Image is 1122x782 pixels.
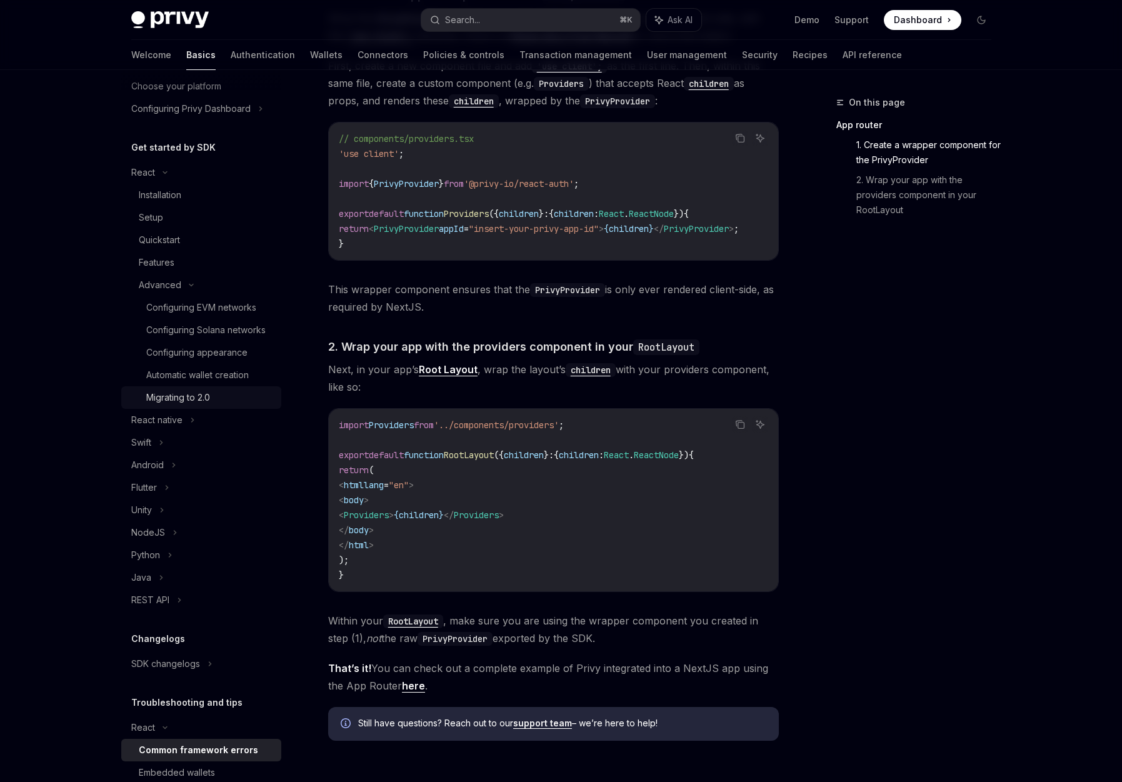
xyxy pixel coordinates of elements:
span: "en" [389,479,409,491]
span: ; [399,148,404,159]
span: { [549,208,554,219]
span: ; [559,419,564,431]
a: children [684,77,734,89]
span: . [629,449,634,461]
span: < [339,509,344,521]
span: ({ [489,208,499,219]
span: Providers [344,509,389,521]
span: ReactNode [629,208,674,219]
span: from [414,419,434,431]
a: Demo [794,14,819,26]
strong: That’s it! [328,662,371,674]
div: Features [139,255,174,270]
span: } [339,238,344,249]
a: Wallets [310,40,343,70]
span: children [609,223,649,234]
span: children [554,208,594,219]
span: // components/providers.tsx [339,133,474,144]
a: Root Layout [419,363,478,376]
span: export [339,208,369,219]
a: Migrating to 2.0 [121,386,281,409]
span: ({ [494,449,504,461]
span: return [339,464,369,476]
span: } [439,178,444,189]
div: Automatic wallet creation [146,368,249,383]
a: Security [742,40,778,70]
div: Flutter [131,480,157,495]
span: from [444,178,464,189]
a: children [449,94,499,107]
span: </ [339,524,349,536]
div: Swift [131,435,151,450]
span: children [559,449,599,461]
div: Configuring EVM networks [146,300,256,315]
button: Copy the contents from the code block [732,130,748,146]
span: > [364,494,369,506]
span: ); [339,554,349,566]
div: Embedded wallets [139,765,215,780]
span: </ [654,223,664,234]
span: '../components/providers' [434,419,559,431]
span: import [339,419,369,431]
a: 2. Wrap your app with the providers component in your RootLayout [856,170,1001,220]
div: Python [131,548,160,563]
code: Providers [534,77,589,91]
a: support team [513,718,572,729]
span: } [539,208,544,219]
div: Configuring Solana networks [146,323,266,338]
span: } [544,449,549,461]
span: : [594,208,599,219]
span: Providers [444,208,489,219]
span: Dashboard [894,14,942,26]
a: Policies & controls [423,40,504,70]
span: On this page [849,95,905,110]
span: }) [679,449,689,461]
span: Next, in your app’s , wrap the layout’s with your providers component, like so: [328,361,779,396]
div: React [131,165,155,180]
a: here [402,679,425,693]
a: API reference [843,40,902,70]
a: 1. Create a wrapper component for the PrivyProvider [856,135,1001,170]
div: Migrating to 2.0 [146,390,210,405]
span: > [599,223,604,234]
span: </ [444,509,454,521]
span: Within your , make sure you are using the wrapper component you created in step (1), the raw expo... [328,612,779,647]
a: 'use client'; [532,59,607,72]
a: Installation [121,184,281,206]
span: } [439,509,444,521]
span: } [339,569,344,581]
span: < [339,494,344,506]
a: Automatic wallet creation [121,364,281,386]
span: ⌘ K [619,15,633,25]
span: { [689,449,694,461]
span: "insert-your-privy-app-id" [469,223,599,234]
span: export [339,449,369,461]
span: body [344,494,364,506]
span: . [624,208,629,219]
span: html [344,479,364,491]
button: Toggle dark mode [971,10,991,30]
span: < [339,479,344,491]
span: ; [574,178,579,189]
a: Welcome [131,40,171,70]
div: SDK changelogs [131,656,200,671]
a: Common framework errors [121,739,281,761]
span: First, create a new component file and add as the first line. Then, within this same file, create... [328,57,779,109]
span: children [399,509,439,521]
div: Android [131,458,164,473]
h5: Get started by SDK [131,140,216,155]
span: = [384,479,389,491]
a: children [566,363,616,376]
span: > [409,479,414,491]
div: React [131,720,155,735]
code: RootLayout [633,339,699,355]
span: RootLayout [444,449,494,461]
a: Setup [121,206,281,229]
code: children [684,77,734,91]
a: User management [647,40,727,70]
a: Dashboard [884,10,961,30]
a: Configuring Solana networks [121,319,281,341]
div: Configuring Privy Dashboard [131,101,251,116]
code: PrivyProvider [580,94,655,108]
span: default [369,208,404,219]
